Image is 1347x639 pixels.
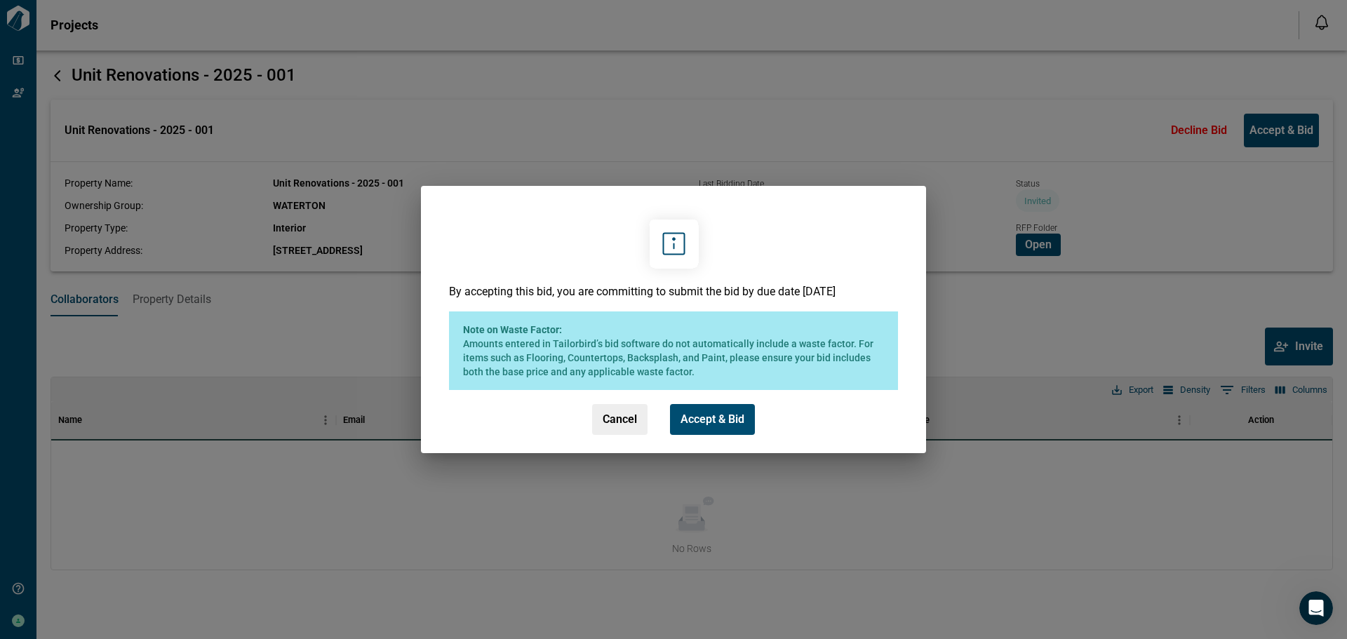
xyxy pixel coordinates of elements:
[681,412,744,426] span: Accept & Bid
[449,283,898,300] p: By accepting this bid, you are committing to submit the bid by due date [DATE]
[463,337,884,379] span: Amounts entered in Tailorbird’s bid software do not automatically include a waste factor. For ite...
[603,412,637,426] span: Cancel
[463,323,562,337] span: Note on Waste Factor:
[1299,591,1333,625] iframe: Intercom live chat
[592,404,648,435] button: Cancel
[670,404,755,435] button: Accept & Bid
